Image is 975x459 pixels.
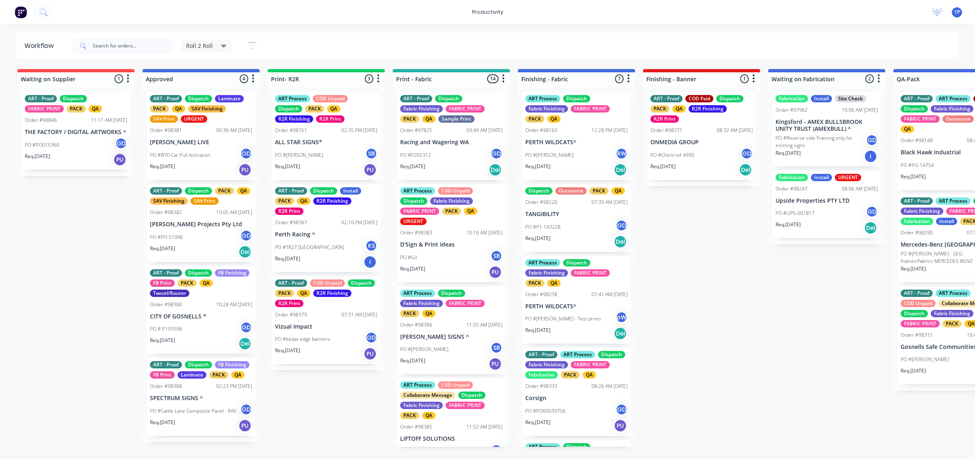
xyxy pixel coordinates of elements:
p: PO #Reverse side Framing only for existing signs [776,134,866,149]
div: R2R Print [316,115,344,123]
div: Outsource [942,115,974,123]
div: R2R Finishing [313,290,351,297]
div: Order #98333 [525,383,557,390]
div: Order #98367 [275,219,307,226]
div: Fabric Finishing [430,197,473,205]
div: Fabric Finishing [400,300,443,307]
div: Site Check [835,95,866,102]
div: PACK [650,105,669,113]
div: 08:26 AM [DATE] [591,383,628,390]
p: Req. [DATE] [650,163,676,170]
div: QA [901,126,914,133]
p: Kingsford - AMEX BULLSBROOK UNITY TRUST (AMEXBULL) ^ [776,119,878,132]
div: Install [811,95,832,102]
p: PO #PO-14754 [901,162,934,169]
p: PO #[PERSON_NAME] - Test prints [525,315,601,323]
div: FabricationInstallSite CheckOrder #9796210:06 AM [DATE]Kingsford - AMEX BULLSBROOK UNITY TRUST (A... [772,92,881,167]
div: PACK [150,105,169,113]
div: COD Unpaid [313,95,348,102]
div: ART Process [936,95,971,102]
div: FABRIC PRINT [571,269,610,277]
div: ART - ProofDispatchFABRIC PRINTPACKQAOrder #9684611:11 AM [DATE]THE FACTORY / DIGITAL ARTWORKS ^P... [22,92,130,170]
div: FABRIC PRINT [571,105,610,113]
p: PO #PO015360 [25,141,59,149]
div: Dispatch [563,259,590,266]
div: SAV Print [191,197,219,205]
div: PU [238,163,251,176]
div: SAV Finishing [188,105,226,113]
p: Req. [DATE] [400,357,425,364]
div: QA [89,105,102,113]
p: Corsign [525,395,628,402]
div: QA [422,310,435,317]
div: Install [811,174,832,181]
div: SAV Finishing [150,197,188,205]
p: Req. [DATE] [901,265,926,273]
div: Install [340,187,361,195]
div: Install [936,218,957,225]
div: ART - Proof [901,95,933,102]
div: 10:06 AM [DATE] [842,106,878,114]
div: Order #98383 [400,229,432,236]
div: Fabric Finishing [901,208,943,215]
div: ART - Proof [150,187,182,195]
div: GD [115,137,127,149]
div: Del [614,327,627,340]
div: PACK [67,105,86,113]
div: Order #98163 [525,127,557,134]
div: ART - ProofART ProcessDispatchFabric FinishingFABRIC PRINTFabricationPACKQAOrder #9833308:26 AM [... [522,348,631,436]
div: Fabrication [776,174,808,181]
div: ART - ProofDispatchLaminatePACKQASAV FinishingSAV PrintURGENTOrder #9838109:36 AM [DATE][PERSON_N... [147,92,256,180]
div: FABRIC PRINT [446,105,485,113]
div: ART Process [525,95,560,102]
div: COD Unpaid [901,300,936,307]
p: PO #[PERSON_NAME] [901,356,949,363]
div: R2R Print [650,115,679,123]
div: PACK [215,187,234,195]
div: RW [615,147,628,160]
div: ART - ProofDispatchInstallPACKQAR2R FinishingR2R PrintOrder #9836702:10 PM [DATE]Perth Racing ^PO... [272,184,381,272]
div: GD [615,219,628,232]
p: [PERSON_NAME] Projects Pty Ltd [150,221,252,228]
p: Req. [DATE] [525,327,550,334]
div: FABRIC PRINT [571,361,610,368]
p: Req. [DATE] [776,221,801,228]
div: FABRIC PRINT [25,105,64,113]
div: Dispatch [901,105,928,113]
div: PU [113,153,126,166]
div: R2R Print [275,300,303,307]
div: Laminate [215,95,244,102]
div: Fabric Finishing [400,105,443,113]
div: 11:11 AM [DATE] [91,117,127,124]
div: Dispatch [598,351,625,358]
div: ART Process [400,187,435,195]
div: Order #98351 [275,127,307,134]
div: QA [464,208,477,215]
div: ART ProcessCOD UnpaidDispatchPACKQAR2R FinishingR2R PrintOrder #9835102:35 PM [DATE]ALL STAR SIGN... [272,92,381,180]
div: ART - ProofCOD PaidDispatchPACKQAR2R FinishingR2R PrintOrder #9837108:32 AM [DATE]ONMEDIA GROUPPO... [647,92,756,180]
p: Req. [DATE] [400,265,425,273]
div: Del [614,163,627,176]
div: FABRIC PRINT [446,300,485,307]
div: Dispatch [348,279,375,287]
div: QA [672,105,686,113]
div: URGENT [835,174,861,181]
div: ART - Proof [150,361,182,368]
div: Dispatch [563,95,590,102]
p: PO #P205312 [400,152,431,159]
p: SPECTRUM SIGNS ^ [150,395,252,402]
p: Req. [DATE] [400,163,425,170]
p: Req. [DATE] [776,149,801,157]
div: ART - ProofDispatchFabric FinishingFABRIC PRINTPACKQASample PrintOrder #9782509:49 AM [DATE]Racin... [397,92,506,180]
div: KS [365,240,377,252]
div: QA [199,279,213,287]
div: ART - Proof [901,197,933,205]
div: I [864,150,877,163]
div: Order #98388 [150,383,182,390]
div: ART ProcessCOD UnpaidDispatchFabric FinishingFABRIC PRINTPACKQAURGENTOrder #9838310:16 AM [DATE]D... [397,184,506,282]
div: PACK [400,115,419,123]
div: Dispatch [185,187,212,195]
div: Dispatch [435,95,462,102]
div: Fabrication [525,371,558,379]
div: R2R Finishing [275,115,313,123]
